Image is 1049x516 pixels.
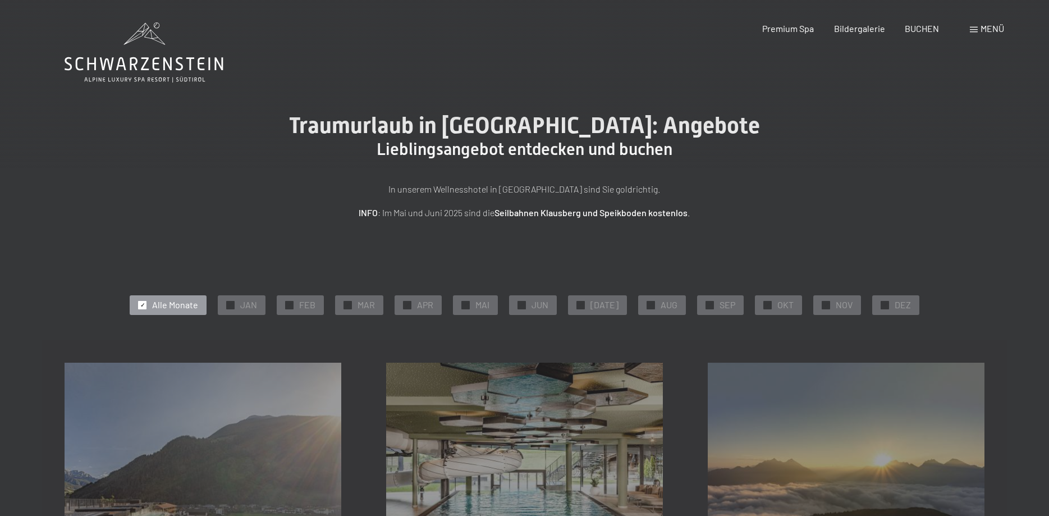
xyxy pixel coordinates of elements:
span: ✓ [140,301,145,309]
span: ✓ [579,301,583,309]
span: AUG [661,299,677,311]
span: ✓ [708,301,712,309]
span: ✓ [824,301,828,309]
span: JAN [240,299,257,311]
span: JUN [532,299,548,311]
span: ✓ [346,301,350,309]
span: DEZ [895,299,911,311]
span: ✓ [228,301,233,309]
span: [DATE] [590,299,619,311]
strong: INFO [359,207,378,218]
span: ✓ [649,301,653,309]
span: ✓ [405,301,410,309]
span: Lieblingsangebot entdecken und buchen [377,139,672,159]
span: FEB [299,299,315,311]
a: Bildergalerie [834,23,885,34]
span: ✓ [766,301,770,309]
span: ✓ [464,301,468,309]
span: ✓ [287,301,292,309]
span: Menü [981,23,1004,34]
p: : Im Mai und Juni 2025 sind die . [244,206,805,220]
p: In unserem Wellnesshotel in [GEOGRAPHIC_DATA] sind Sie goldrichtig. [244,182,805,197]
span: Traumurlaub in [GEOGRAPHIC_DATA]: Angebote [289,112,760,139]
span: NOV [836,299,853,311]
a: BUCHEN [905,23,939,34]
span: Alle Monate [152,299,198,311]
span: MAI [475,299,489,311]
span: OKT [777,299,794,311]
span: ✓ [883,301,887,309]
strong: Seilbahnen Klausberg und Speikboden kostenlos [494,207,688,218]
span: ✓ [520,301,524,309]
span: APR [417,299,433,311]
a: Premium Spa [762,23,814,34]
span: MAR [358,299,375,311]
span: SEP [720,299,735,311]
